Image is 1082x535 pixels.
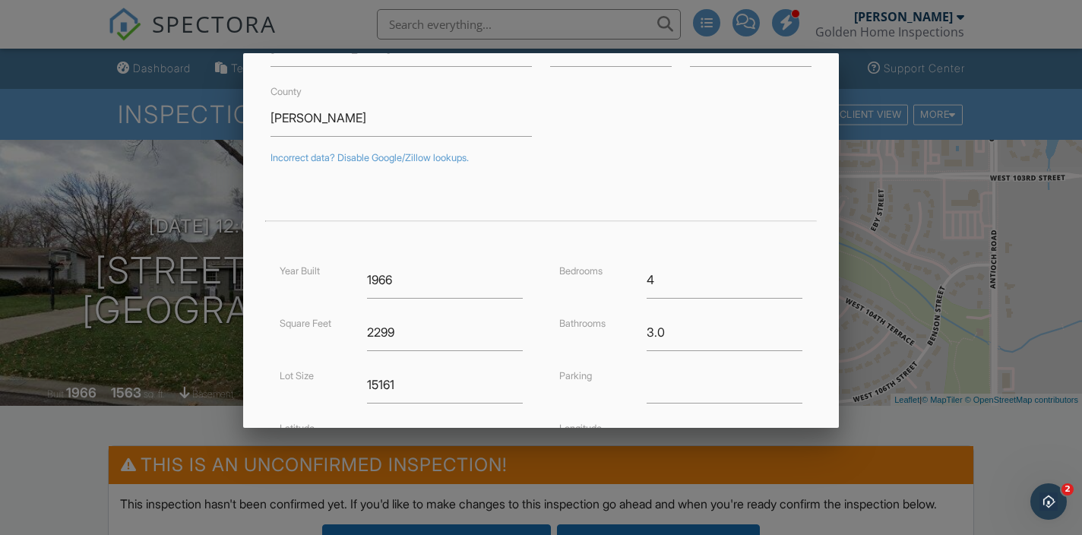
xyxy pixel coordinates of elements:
[280,370,314,381] label: Lot Size
[559,265,603,277] label: Bedrooms
[270,86,302,97] label: County
[280,265,320,277] label: Year Built
[280,423,315,434] label: Latitude
[1030,483,1067,520] iframe: Intercom live chat
[280,318,331,329] label: Square Feet
[1061,483,1074,495] span: 2
[270,152,811,164] div: Incorrect data? Disable Google/Zillow lookups.
[559,318,606,329] label: Bathrooms
[559,423,602,434] label: Longitude
[559,370,592,381] label: Parking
